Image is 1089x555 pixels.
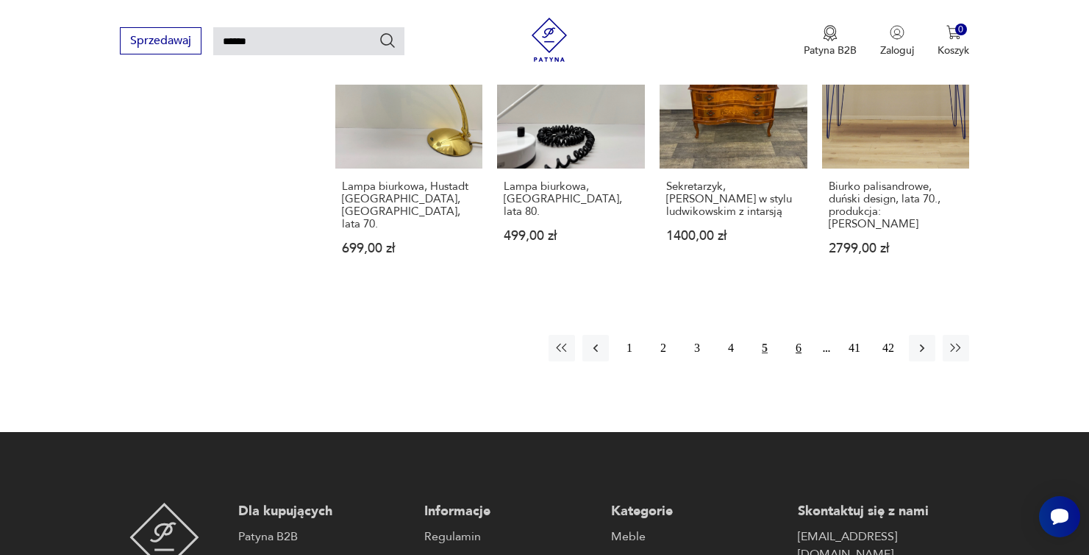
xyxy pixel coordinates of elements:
[660,21,807,284] a: Sekretarzyk, biurko w stylu ludwikowskim z intarsjąSekretarzyk, [PERSON_NAME] w stylu ludwikowski...
[527,18,571,62] img: Patyna - sklep z meblami i dekoracjami vintage
[616,335,643,361] button: 1
[379,32,396,49] button: Szukaj
[880,25,914,57] button: Zaloguj
[238,528,410,545] a: Patyna B2B
[890,25,904,40] img: Ikonka użytkownika
[822,21,970,284] a: Biurko palisandrowe, duński design, lata 70., produkcja: DaniaBiurko palisandrowe, duński design,...
[424,503,596,520] p: Informacje
[829,242,963,255] p: 2799,00 zł
[823,25,838,41] img: Ikona medalu
[650,335,676,361] button: 2
[611,528,783,545] a: Meble
[751,335,778,361] button: 5
[875,335,901,361] button: 42
[938,25,969,57] button: 0Koszyk
[1039,496,1080,537] iframe: Smartsupp widget button
[342,242,476,255] p: 699,00 zł
[238,503,410,520] p: Dla kupujących
[120,27,201,54] button: Sprzedawaj
[120,37,201,47] a: Sprzedawaj
[497,21,645,284] a: Lampa biurkowa, Włochy, lata 80.Lampa biurkowa, [GEOGRAPHIC_DATA], lata 80.499,00 zł
[342,180,476,230] h3: Lampa biurkowa, Hustadt [GEOGRAPHIC_DATA], [GEOGRAPHIC_DATA], lata 70.
[684,335,710,361] button: 3
[841,335,868,361] button: 41
[804,43,857,57] p: Patyna B2B
[666,180,801,218] h3: Sekretarzyk, [PERSON_NAME] w stylu ludwikowskim z intarsją
[785,335,812,361] button: 6
[666,230,801,242] p: 1400,00 zł
[946,25,961,40] img: Ikona koszyka
[798,503,970,520] p: Skontaktuj się z nami
[955,24,968,36] div: 0
[504,230,638,242] p: 499,00 zł
[424,528,596,545] a: Regulamin
[829,180,963,230] h3: Biurko palisandrowe, duński design, lata 70., produkcja: [PERSON_NAME]
[611,503,783,520] p: Kategorie
[804,25,857,57] a: Ikona medaluPatyna B2B
[718,335,744,361] button: 4
[938,43,969,57] p: Koszyk
[504,180,638,218] h3: Lampa biurkowa, [GEOGRAPHIC_DATA], lata 80.
[804,25,857,57] button: Patyna B2B
[880,43,914,57] p: Zaloguj
[335,21,483,284] a: Lampa biurkowa, Hustadt Leuchten, Niemcy, lata 70.Lampa biurkowa, Hustadt [GEOGRAPHIC_DATA], [GEO...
